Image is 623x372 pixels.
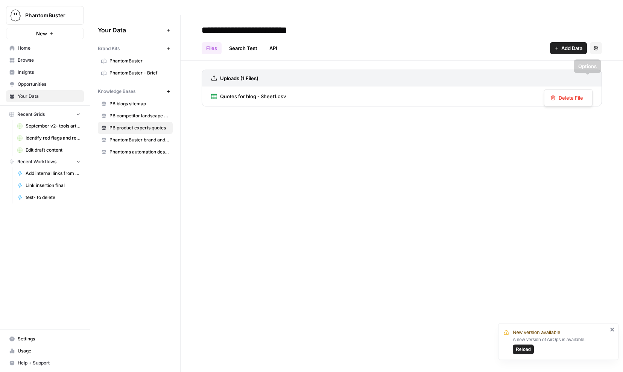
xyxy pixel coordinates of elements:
[36,30,47,37] span: New
[516,346,531,353] span: Reload
[6,333,84,345] a: Settings
[98,67,173,79] a: PhantomBuster - Brief
[98,98,173,110] a: PB blogs sitemap
[6,90,84,102] a: Your Data
[202,42,222,54] a: Files
[17,158,56,165] span: Recent Workflows
[26,170,81,177] span: Add internal links from csv
[14,191,84,203] a: test- to delete
[18,93,81,100] span: Your Data
[513,345,534,354] button: Reload
[225,42,262,54] a: Search Test
[18,69,81,76] span: Insights
[18,45,81,52] span: Home
[18,57,81,64] span: Browse
[211,70,258,87] a: Uploads (1 Files)
[6,156,84,167] button: Recent Workflows
[14,179,84,191] a: Link insertion final
[98,55,173,67] a: PhantomBuster
[6,28,84,39] button: New
[26,147,81,153] span: Edit draft content
[6,78,84,90] a: Opportunities
[14,167,84,179] a: Add internal links from csv
[6,109,84,120] button: Recent Grids
[14,144,84,156] a: Edit draft content
[109,100,169,107] span: PB blogs sitemap
[17,111,45,118] span: Recent Grids
[98,88,135,95] span: Knowledge Bases
[610,326,615,333] button: close
[109,149,169,155] span: Phantoms automation descriptions (most used ones)
[98,110,173,122] a: PB competitor landscape (needs updating)
[6,345,84,357] a: Usage
[9,9,22,22] img: PhantomBuster Logo
[98,146,173,158] a: Phantoms automation descriptions (most used ones)
[14,120,84,132] a: September v2- tools articles
[18,360,81,366] span: Help + Support
[6,357,84,369] button: Help + Support
[25,12,71,19] span: PhantomBuster
[559,94,583,102] span: Delete File
[109,112,169,119] span: PB competitor landscape (needs updating)
[211,87,286,106] a: Quotes for blog - Sheet1.csv
[6,42,84,54] a: Home
[6,54,84,66] a: Browse
[6,6,84,25] button: Workspace: PhantomBuster
[14,132,84,144] a: Identify red flags and rewrite: Brand alignment editor Grid
[26,194,81,201] span: test- to delete
[550,42,587,54] button: Add Data
[18,336,81,342] span: Settings
[18,348,81,354] span: Usage
[98,122,173,134] a: PB product experts quotes
[98,45,120,52] span: Brand Kits
[26,135,81,141] span: Identify red flags and rewrite: Brand alignment editor Grid
[109,58,169,64] span: PhantomBuster
[26,123,81,129] span: September v2- tools articles
[561,44,582,52] span: Add Data
[265,42,282,54] a: API
[18,81,81,88] span: Opportunities
[6,66,84,78] a: Insights
[26,182,81,189] span: Link insertion final
[220,93,286,100] span: Quotes for blog - Sheet1.csv
[98,26,164,35] span: Your Data
[513,329,560,336] span: New version available
[513,336,608,354] div: A new version of AirOps is available.
[109,125,169,131] span: PB product experts quotes
[109,137,169,143] span: PhantomBuster brand and product kit info
[98,134,173,146] a: PhantomBuster brand and product kit info
[220,74,258,82] h3: Uploads (1 Files)
[109,70,169,76] span: PhantomBuster - Brief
